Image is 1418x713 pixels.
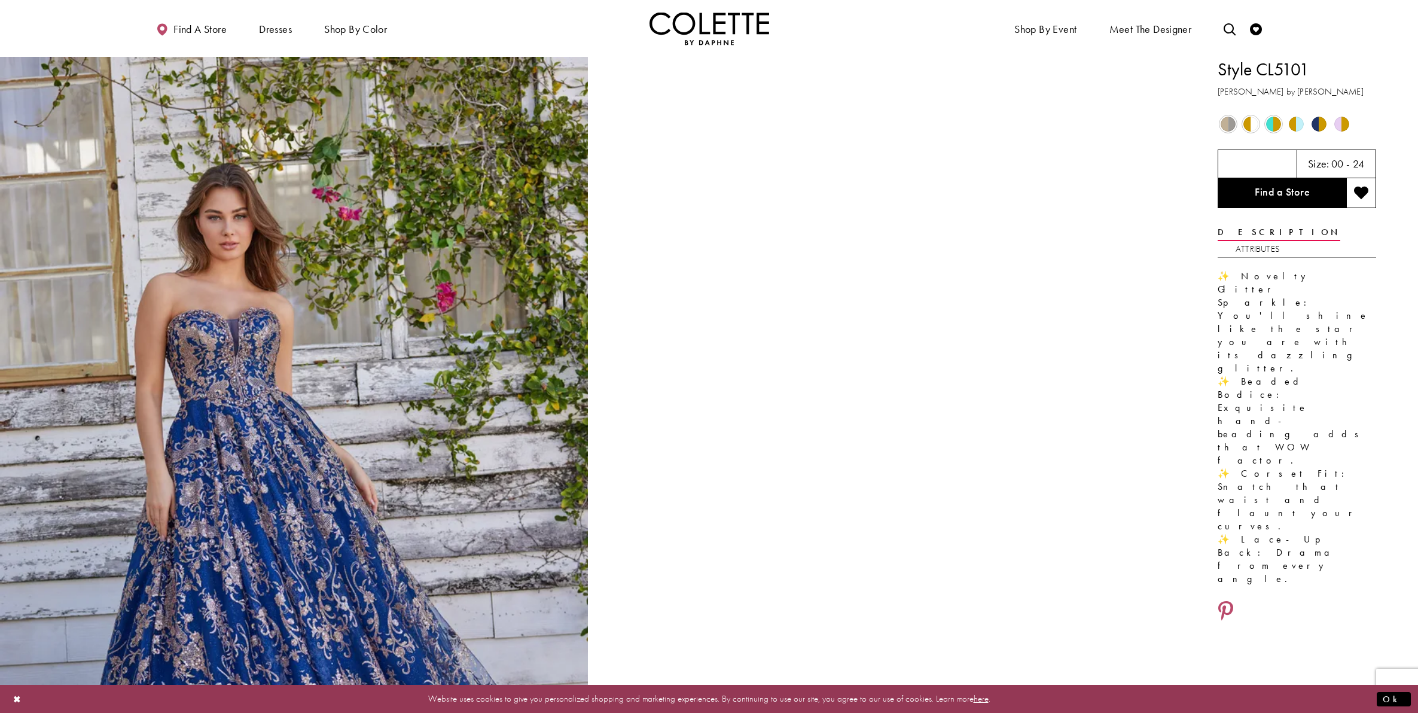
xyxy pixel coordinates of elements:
div: ✨ Novelty Glitter Sparkle: You'll shine like the star you are with its dazzling glitter. ✨ Beaded... [1218,270,1376,586]
button: Submit Dialog [1377,691,1411,706]
a: Description [1218,224,1340,241]
a: here [974,693,989,705]
a: Check Wishlist [1247,12,1265,45]
div: Light Blue/Gold [1286,114,1307,135]
span: Size: [1308,157,1329,170]
div: Gold/White [1240,114,1261,135]
img: Colette by Daphne [649,12,769,45]
div: Navy/Gold [1309,114,1329,135]
a: Find a store [153,12,230,45]
a: Find a Store [1218,178,1346,208]
div: Lilac/Gold [1331,114,1352,135]
span: Dresses [259,23,292,35]
h3: [PERSON_NAME] by [PERSON_NAME] [1218,85,1376,99]
span: Meet the designer [1109,23,1192,35]
button: Close Dialog [7,688,28,709]
span: Shop By Event [1011,12,1079,45]
button: Add to wishlist [1346,178,1376,208]
span: Dresses [256,12,295,45]
video: Style CL5101 Colette by Daphne #1 autoplay loop mute video [594,57,1182,351]
a: Attributes [1236,240,1280,258]
div: Turquoise/Gold [1263,114,1284,135]
a: Meet the designer [1106,12,1195,45]
div: Product color controls state depends on size chosen [1218,113,1376,136]
h1: Style CL5101 [1218,57,1376,82]
div: Gold/Pewter [1218,114,1239,135]
p: Website uses cookies to give you personalized shopping and marketing experiences. By continuing t... [86,691,1332,707]
span: Shop by color [324,23,387,35]
span: Shop by color [321,12,390,45]
a: Visit Home Page [649,12,769,45]
a: Toggle search [1221,12,1239,45]
a: Share using Pinterest - Opens in new tab [1218,601,1234,623]
span: Find a store [173,23,227,35]
h5: 00 - 24 [1331,158,1365,170]
span: Shop By Event [1014,23,1077,35]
